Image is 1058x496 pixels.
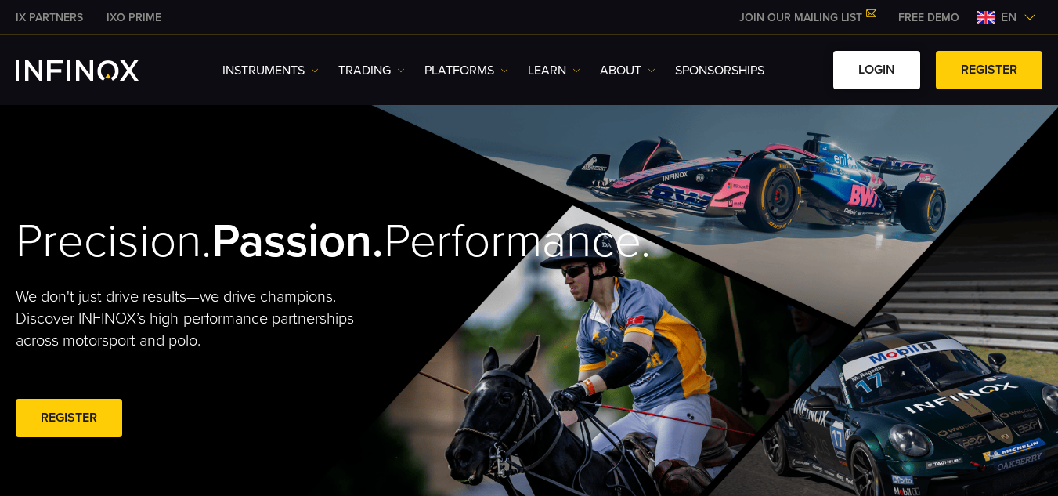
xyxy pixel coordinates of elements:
a: SPONSORSHIPS [675,61,764,80]
a: ABOUT [600,61,655,80]
h2: Precision. Performance. [16,213,478,270]
p: We don't just drive results—we drive champions. Discover INFINOX’s high-performance partnerships ... [16,286,385,352]
a: INFINOX [95,9,173,26]
a: Learn [528,61,580,80]
span: en [995,8,1024,27]
a: LOGIN [833,51,920,89]
a: Instruments [222,61,319,80]
a: REGISTER [16,399,122,437]
a: TRADING [338,61,405,80]
strong: Passion. [211,213,384,270]
a: INFINOX [4,9,95,26]
a: REGISTER [936,51,1042,89]
a: INFINOX MENU [886,9,971,26]
a: INFINOX Logo [16,60,175,81]
a: JOIN OUR MAILING LIST [728,11,886,24]
a: PLATFORMS [424,61,508,80]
